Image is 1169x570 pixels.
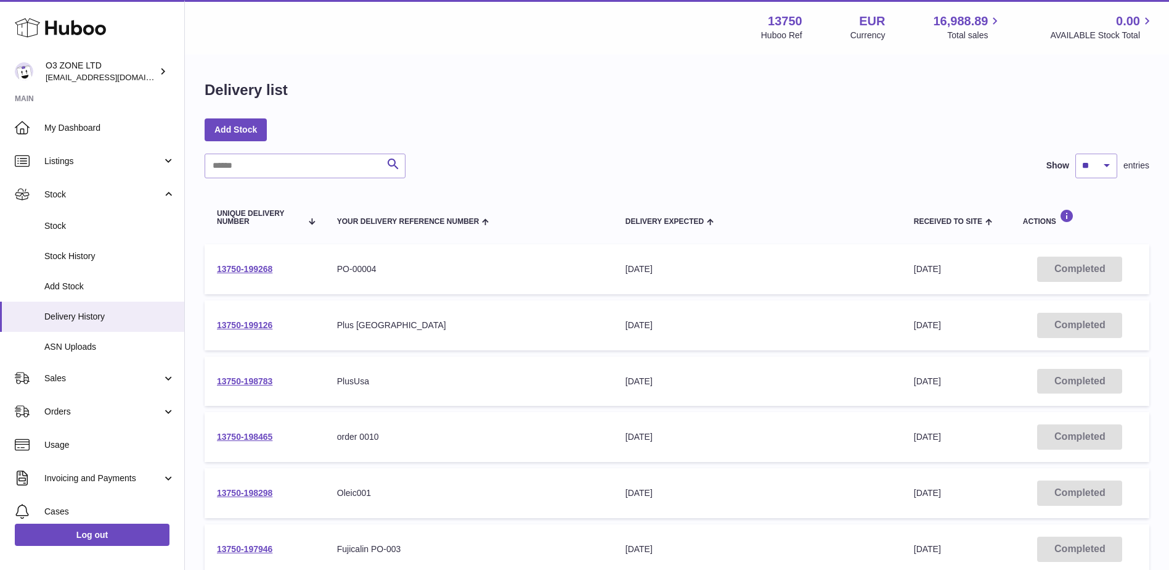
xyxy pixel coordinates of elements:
div: [DATE] [625,431,889,443]
span: [DATE] [914,376,941,386]
span: Stock History [44,250,175,262]
div: Fujicalin PO-003 [337,543,601,555]
span: Total sales [947,30,1002,41]
div: [DATE] [625,487,889,499]
span: [EMAIL_ADDRESS][DOMAIN_NAME] [46,72,181,82]
a: 13750-197946 [217,544,272,554]
span: Cases [44,506,175,518]
a: 13750-198465 [217,432,272,442]
span: Invoicing and Payments [44,473,162,484]
div: order 0010 [337,431,601,443]
span: [DATE] [914,488,941,498]
div: PlusUsa [337,376,601,387]
img: hello@o3zoneltd.co.uk [15,62,33,81]
h1: Delivery list [205,80,288,100]
span: entries [1123,160,1149,171]
span: Unique Delivery Number [217,210,301,226]
span: Stock [44,220,175,232]
div: [DATE] [625,543,889,555]
div: O3 ZONE LTD [46,60,157,83]
span: [DATE] [914,320,941,330]
span: Listings [44,155,162,167]
span: Stock [44,189,162,200]
a: Add Stock [205,118,267,141]
div: Huboo Ref [761,30,802,41]
a: 0.00 AVAILABLE Stock Total [1050,13,1154,41]
label: Show [1046,160,1069,171]
div: [DATE] [625,263,889,275]
div: PO-00004 [337,263,601,275]
div: Actions [1023,209,1137,226]
span: Your Delivery Reference Number [337,218,479,226]
span: Add Stock [44,281,175,292]
span: Received to Site [914,218,982,226]
span: Delivery Expected [625,218,704,226]
a: Log out [15,524,169,546]
span: ASN Uploads [44,341,175,353]
span: Delivery History [44,311,175,323]
a: 13750-198783 [217,376,272,386]
a: 13750-198298 [217,488,272,498]
div: Oleic001 [337,487,601,499]
span: Usage [44,439,175,451]
div: Currency [850,30,886,41]
span: [DATE] [914,544,941,554]
div: [DATE] [625,320,889,331]
span: Sales [44,373,162,384]
strong: EUR [859,13,885,30]
span: AVAILABLE Stock Total [1050,30,1154,41]
a: 13750-199126 [217,320,272,330]
a: 16,988.89 Total sales [933,13,1002,41]
a: 13750-199268 [217,264,272,274]
strong: 13750 [768,13,802,30]
span: [DATE] [914,432,941,442]
div: Plus [GEOGRAPHIC_DATA] [337,320,601,331]
span: Orders [44,406,162,418]
span: 0.00 [1116,13,1140,30]
span: [DATE] [914,264,941,274]
span: 16,988.89 [933,13,988,30]
span: My Dashboard [44,122,175,134]
div: [DATE] [625,376,889,387]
